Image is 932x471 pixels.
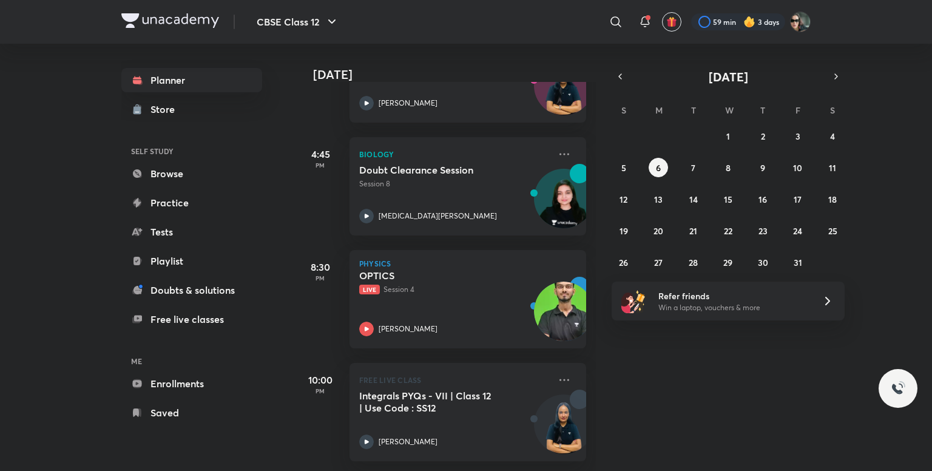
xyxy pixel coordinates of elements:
button: October 9, 2025 [753,158,772,177]
p: Session 4 [359,284,550,295]
p: Win a laptop, vouchers & more [658,302,808,313]
button: October 2, 2025 [753,126,772,146]
abbr: October 12, 2025 [620,194,627,205]
abbr: October 2, 2025 [761,130,765,142]
abbr: Thursday [760,104,765,116]
button: [DATE] [629,68,828,85]
abbr: October 11, 2025 [829,162,836,174]
a: Browse [121,161,262,186]
button: October 21, 2025 [684,221,703,240]
p: [PERSON_NAME] [379,98,437,109]
button: October 3, 2025 [788,126,808,146]
abbr: October 25, 2025 [828,225,837,237]
a: Saved [121,401,262,425]
abbr: October 10, 2025 [793,162,802,174]
a: Practice [121,191,262,215]
button: October 15, 2025 [718,189,738,209]
a: Store [121,97,262,121]
button: October 24, 2025 [788,221,808,240]
h4: [DATE] [313,67,598,82]
a: Free live classes [121,307,262,331]
button: October 6, 2025 [649,158,668,177]
button: October 23, 2025 [753,221,772,240]
abbr: October 31, 2025 [794,257,802,268]
img: Avatar [535,63,593,121]
button: October 18, 2025 [823,189,842,209]
img: streak [743,16,755,28]
abbr: Sunday [621,104,626,116]
button: October 5, 2025 [614,158,633,177]
abbr: October 4, 2025 [830,130,835,142]
p: [PERSON_NAME] [379,324,437,334]
button: October 25, 2025 [823,221,842,240]
h5: OPTICS [359,269,510,282]
abbr: Wednesday [725,104,734,116]
button: October 13, 2025 [649,189,668,209]
abbr: October 15, 2025 [724,194,732,205]
abbr: October 3, 2025 [795,130,800,142]
a: Enrollments [121,371,262,396]
img: avatar [666,16,677,27]
button: October 11, 2025 [823,158,842,177]
button: October 17, 2025 [788,189,808,209]
h6: ME [121,351,262,371]
abbr: October 17, 2025 [794,194,802,205]
abbr: October 23, 2025 [758,225,768,237]
a: Doubts & solutions [121,278,262,302]
button: October 14, 2025 [684,189,703,209]
button: October 20, 2025 [649,221,668,240]
abbr: October 21, 2025 [689,225,697,237]
button: October 12, 2025 [614,189,633,209]
button: October 27, 2025 [649,252,668,272]
abbr: October 26, 2025 [619,257,628,268]
abbr: October 8, 2025 [726,162,731,174]
abbr: October 14, 2025 [689,194,698,205]
button: October 22, 2025 [718,221,738,240]
h5: 8:30 [296,260,345,274]
button: October 1, 2025 [718,126,738,146]
button: October 26, 2025 [614,252,633,272]
p: PM [296,274,345,282]
abbr: October 24, 2025 [793,225,802,237]
abbr: October 28, 2025 [689,257,698,268]
img: Avatar [535,401,593,459]
abbr: October 27, 2025 [654,257,663,268]
p: [MEDICAL_DATA][PERSON_NAME] [379,211,497,222]
p: Biology [359,147,550,161]
abbr: October 13, 2025 [654,194,663,205]
img: Avatar [535,175,593,234]
p: FREE LIVE CLASS [359,373,550,387]
button: October 31, 2025 [788,252,808,272]
img: ttu [891,381,905,396]
abbr: October 22, 2025 [724,225,732,237]
button: October 28, 2025 [684,252,703,272]
a: Tests [121,220,262,244]
h6: SELF STUDY [121,141,262,161]
abbr: October 7, 2025 [691,162,695,174]
abbr: October 20, 2025 [653,225,663,237]
button: October 16, 2025 [753,189,772,209]
h5: 4:45 [296,147,345,161]
button: October 19, 2025 [614,221,633,240]
p: [PERSON_NAME] [379,436,437,447]
p: Physics [359,260,576,267]
h5: Doubt Clearance Session [359,164,510,176]
a: Planner [121,68,262,92]
span: [DATE] [709,69,748,85]
h6: Refer friends [658,290,808,302]
abbr: October 19, 2025 [620,225,628,237]
button: CBSE Class 12 [249,10,346,34]
button: October 7, 2025 [684,158,703,177]
abbr: October 18, 2025 [828,194,837,205]
abbr: Monday [655,104,663,116]
img: Company Logo [121,13,219,28]
a: Playlist [121,249,262,273]
abbr: October 5, 2025 [621,162,626,174]
button: October 29, 2025 [718,252,738,272]
a: Company Logo [121,13,219,31]
abbr: October 6, 2025 [656,162,661,174]
p: PM [296,387,345,395]
button: October 10, 2025 [788,158,808,177]
img: Arihant [790,12,811,32]
button: October 4, 2025 [823,126,842,146]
